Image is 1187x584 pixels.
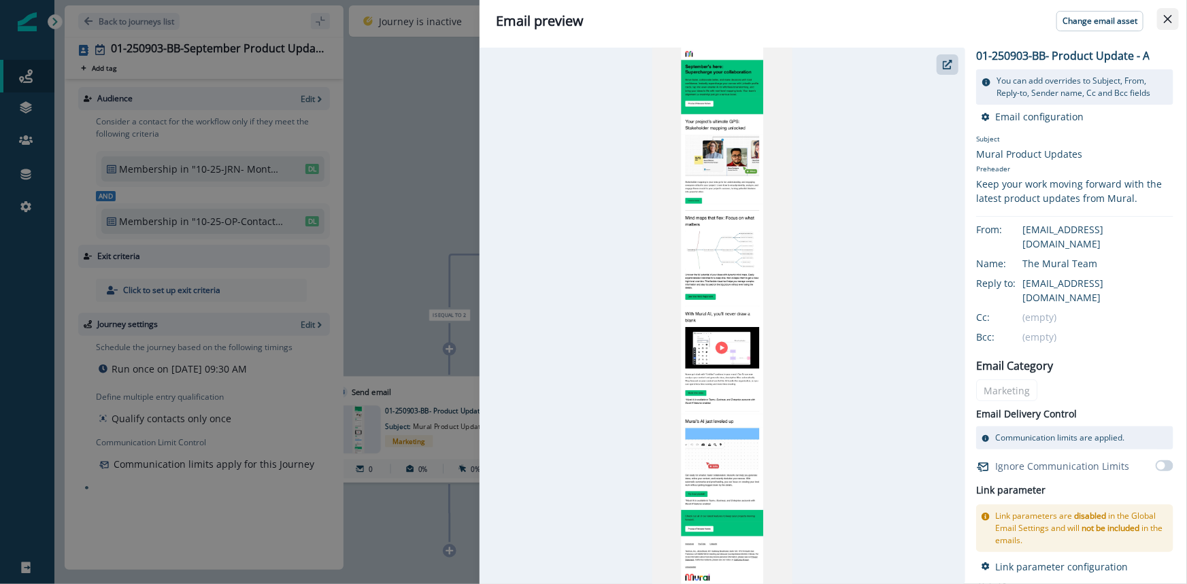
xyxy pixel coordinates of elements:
[982,110,1084,123] button: Email configuration
[976,276,1044,290] div: Reply to:
[995,510,1168,547] p: Link parameters are in the Global Email Settings and will in the emails.
[1157,8,1179,30] button: Close
[976,310,1044,324] div: Cc:
[995,459,1129,473] p: Ignore Communication Limits
[1063,16,1137,26] p: Change email asset
[997,75,1168,99] p: You can add overrides to Subject, From, Reply-to, Sender name, Cc and Bcc fields
[976,482,1046,499] h2: Link parameter
[976,134,1173,147] p: Subject
[1022,276,1173,305] div: [EMAIL_ADDRESS][DOMAIN_NAME]
[1056,11,1143,31] button: Change email asset
[976,177,1173,205] div: Keep your work moving forward with the latest product updates from Mural.
[982,560,1128,573] button: Link parameter configuration
[976,161,1173,177] p: Preheader
[652,48,792,584] img: email asset unavailable
[1022,330,1173,344] div: (empty)
[1074,510,1106,521] span: disabled
[995,432,1124,444] p: Communication limits are applied.
[1022,222,1173,251] div: [EMAIL_ADDRESS][DOMAIN_NAME]
[1022,310,1173,324] div: (empty)
[995,110,1084,123] p: Email configuration
[976,222,1044,237] div: From:
[976,407,1077,421] p: Email Delivery Control
[976,358,1053,374] p: Email Category
[1082,522,1139,534] span: not be included
[976,256,1044,271] div: Name:
[976,330,1044,344] div: Bcc:
[496,11,1171,31] div: Email preview
[976,48,1150,64] p: 01-250903-BB- Product Update - A
[995,560,1128,573] p: Link parameter configuration
[976,147,1173,161] div: Mural Product Updates
[1022,256,1173,271] div: The Mural Team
